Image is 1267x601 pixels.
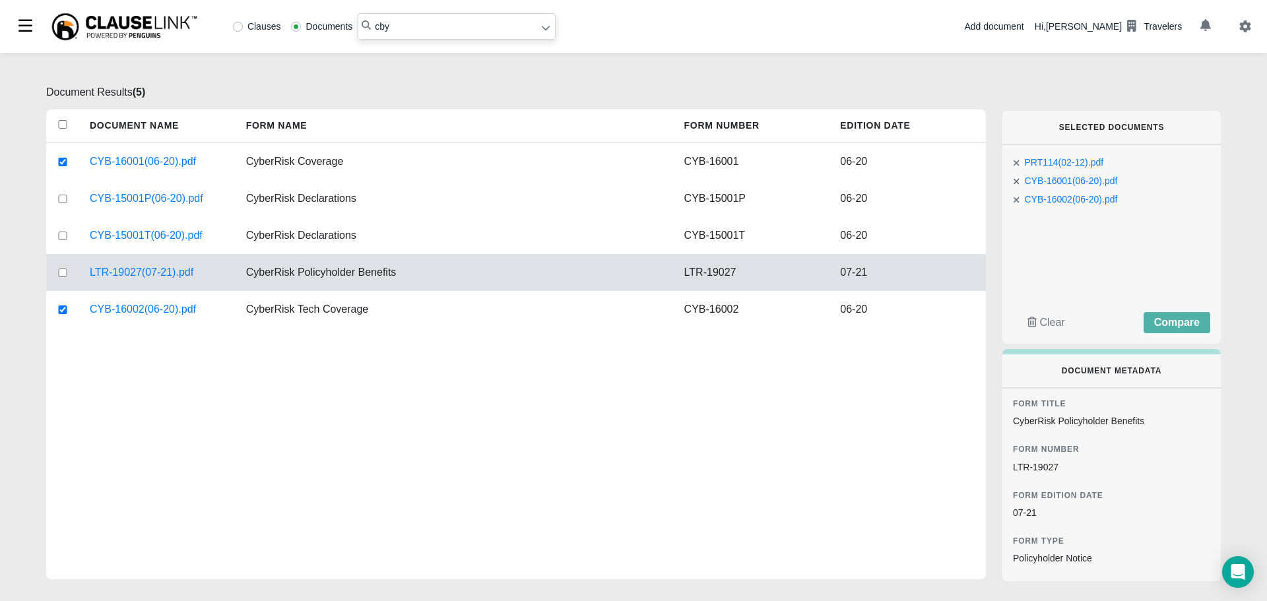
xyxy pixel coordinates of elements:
span: Remove Document from Selection [1013,176,1020,187]
div: CYB-15001T [674,217,830,254]
div: CyberRisk Policyholder Benefits [236,254,674,291]
span: CYB-16002(06-20).pdf [1025,194,1118,205]
input: Search library... [358,13,556,40]
h5: Document Name [79,110,236,142]
span: Compare [1154,317,1200,328]
a: CYB-15001P(06-20).pdf [90,191,203,206]
div: 06-20 [829,180,986,217]
div: LTR-19027 [1013,459,1210,475]
div: CyberRisk Declarations [236,217,674,254]
a: LTR-19027(07-21).pdf [90,265,193,280]
img: ClauseLink [50,12,199,42]
h6: Form Type [1013,536,1210,546]
b: ( 5 ) [133,86,146,98]
div: Hi, [PERSON_NAME] [1035,15,1182,38]
h6: Form Title [1013,399,1210,408]
div: LTR-19027 [674,254,830,291]
h5: Form Number [674,110,830,142]
a: CYB-16002(06-20).pdf [90,301,196,317]
h6: Form Number [1013,445,1210,454]
div: Policyholder Notice [1013,550,1210,566]
div: 06-20 [829,291,986,328]
div: Add document [964,20,1023,34]
div: 06-20 [829,217,986,254]
p: Document Results [46,84,986,100]
h6: Document Metadata [1023,366,1200,375]
div: 07-21 [1013,505,1210,521]
label: Documents [291,22,352,31]
button: Clear [1013,312,1080,333]
div: CyberRisk Tech Coverage [236,291,674,328]
span: Remove Document from Selection [1013,195,1020,205]
span: PRT114(02-12).pdf [1025,157,1104,168]
h6: Form Edition Date [1013,491,1210,500]
div: Open Intercom Messenger [1222,556,1254,588]
div: Travelers [1144,20,1182,34]
div: CYB-16001 [674,143,830,180]
h6: Selected Documents [1023,123,1200,132]
div: 07-21 [829,254,986,291]
div: CyberRisk Policyholder Benefits [1013,413,1210,429]
h5: Edition Date [829,110,986,142]
label: Clauses [233,22,281,31]
a: CYB-16001(06-20).pdf [90,154,196,170]
div: 06-20 [829,143,986,180]
div: CYB-15001P [674,180,830,217]
span: CYB-16001(06-20).pdf [1025,175,1118,186]
span: Clear [1039,317,1064,328]
h5: Form Name [236,110,674,142]
div: CyberRisk Declarations [236,180,674,217]
div: CYB-16002 [674,291,830,328]
a: CYB-15001T(06-20).pdf [90,228,203,243]
button: Compare [1144,312,1210,333]
span: Remove Document from Selection [1013,158,1020,168]
div: CyberRisk Coverage [236,143,674,180]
